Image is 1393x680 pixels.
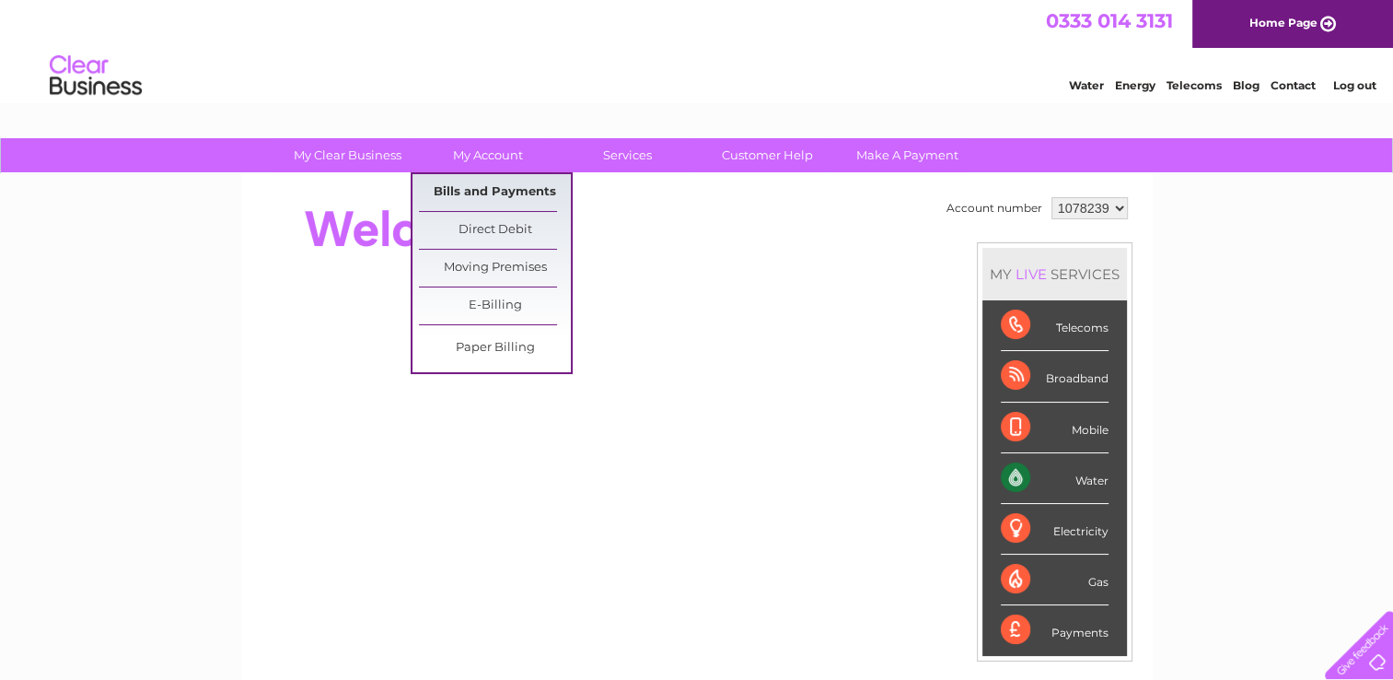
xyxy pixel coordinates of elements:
a: 0333 014 3131 [1046,9,1173,32]
a: Water [1069,78,1104,92]
a: E-Billing [419,287,571,324]
a: Services [551,138,703,172]
div: Mobile [1001,403,1109,453]
a: Log out [1332,78,1376,92]
a: Energy [1115,78,1155,92]
div: Telecoms [1001,300,1109,351]
img: logo.png [49,48,143,104]
a: Bills and Payments [419,174,571,211]
div: Payments [1001,605,1109,655]
a: Moving Premises [419,250,571,287]
div: LIVE [1012,265,1051,283]
div: Broadband [1001,351,1109,402]
a: Telecoms [1167,78,1222,92]
td: Account number [942,193,1047,224]
div: MY SERVICES [982,248,1127,300]
a: Make A Payment [831,138,983,172]
div: Clear Business is a trading name of Verastar Limited (registered in [GEOGRAPHIC_DATA] No. 3667643... [262,10,1132,89]
a: My Account [412,138,563,172]
div: Gas [1001,555,1109,605]
a: Customer Help [691,138,843,172]
div: Electricity [1001,504,1109,555]
a: My Clear Business [272,138,424,172]
a: Contact [1271,78,1316,92]
a: Direct Debit [419,212,571,249]
div: Water [1001,453,1109,504]
a: Paper Billing [419,330,571,367]
a: Blog [1233,78,1260,92]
